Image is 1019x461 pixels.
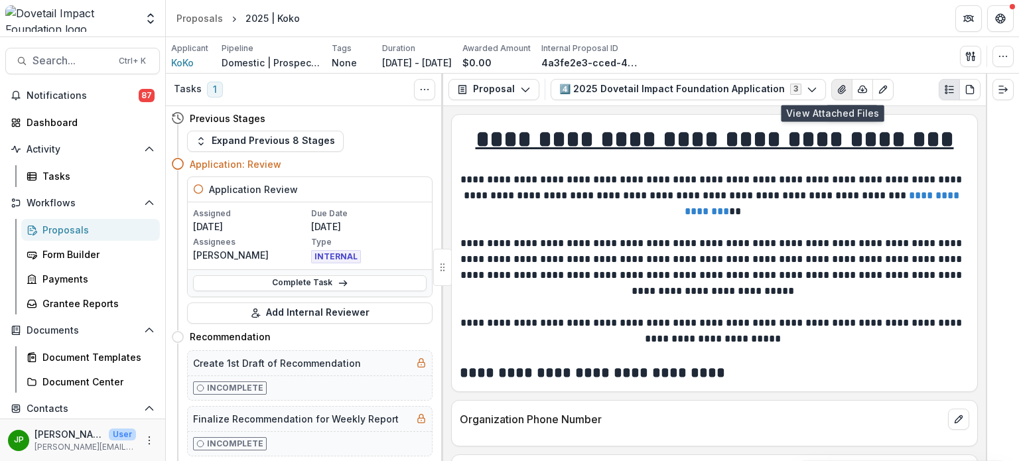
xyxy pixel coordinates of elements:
[207,382,263,394] p: Incomplete
[27,144,139,155] span: Activity
[193,248,308,262] p: [PERSON_NAME]
[311,236,427,248] p: Type
[5,85,160,106] button: Notifications87
[245,11,300,25] div: 2025 | Koko
[382,56,452,70] p: [DATE] - [DATE]
[187,131,344,152] button: Expand Previous 8 Stages
[190,330,271,344] h4: Recommendation
[27,325,139,336] span: Documents
[14,436,24,444] div: Jason Pittman
[193,275,427,291] a: Complete Task
[551,79,826,100] button: 4️⃣ 2025 Dovetail Impact Foundation Application3
[414,79,435,100] button: Toggle View Cancelled Tasks
[831,79,852,100] button: View Attached Files
[541,42,618,54] p: Internal Proposal ID
[5,5,136,32] img: Dovetail Impact Foundation logo
[171,42,208,54] p: Applicant
[541,56,641,70] p: 4a3fe2e3-cced-4e59-9bd1-45e342155d3b
[222,56,321,70] p: Domestic | Prospects Pipeline
[939,79,960,100] button: Plaintext view
[171,56,194,70] a: KoKo
[5,398,160,419] button: Open Contacts
[955,5,982,32] button: Partners
[42,350,149,364] div: Document Templates
[5,192,160,214] button: Open Workflows
[109,428,136,440] p: User
[27,403,139,415] span: Contacts
[190,157,281,171] h4: Application: Review
[34,427,103,441] p: [PERSON_NAME]
[193,356,361,370] h5: Create 1st Draft of Recommendation
[872,79,894,100] button: Edit as form
[193,236,308,248] p: Assignees
[332,56,357,70] p: None
[207,82,223,98] span: 1
[21,293,160,314] a: Grantee Reports
[190,111,265,125] h4: Previous Stages
[176,11,223,25] div: Proposals
[5,320,160,341] button: Open Documents
[21,371,160,393] a: Document Center
[171,9,228,28] a: Proposals
[5,48,160,74] button: Search...
[33,54,111,67] span: Search...
[42,375,149,389] div: Document Center
[448,79,539,100] button: Proposal
[987,5,1014,32] button: Get Help
[34,441,136,453] p: [PERSON_NAME][EMAIL_ADDRESS][DOMAIN_NAME]
[462,42,531,54] p: Awarded Amount
[139,89,155,102] span: 87
[948,409,969,430] button: edit
[42,223,149,237] div: Proposals
[27,90,139,101] span: Notifications
[42,272,149,286] div: Payments
[193,412,399,426] h5: Finalize Recommendation for Weekly Report
[311,220,427,233] p: [DATE]
[116,54,149,68] div: Ctrl + K
[462,56,492,70] p: $0.00
[42,169,149,183] div: Tasks
[42,296,149,310] div: Grantee Reports
[332,42,352,54] p: Tags
[959,79,981,100] button: PDF view
[42,247,149,261] div: Form Builder
[21,219,160,241] a: Proposals
[141,432,157,448] button: More
[21,165,160,187] a: Tasks
[460,411,943,427] p: Organization Phone Number
[193,208,308,220] p: Assigned
[21,243,160,265] a: Form Builder
[5,111,160,133] a: Dashboard
[21,268,160,290] a: Payments
[5,139,160,160] button: Open Activity
[209,182,298,196] h5: Application Review
[27,198,139,209] span: Workflows
[382,42,415,54] p: Duration
[171,9,305,28] nav: breadcrumb
[311,250,361,263] span: INTERNAL
[187,302,433,324] button: Add Internal Reviewer
[141,5,160,32] button: Open entity switcher
[193,220,308,233] p: [DATE]
[992,79,1014,100] button: Expand right
[222,42,253,54] p: Pipeline
[207,438,263,450] p: Incomplete
[21,346,160,368] a: Document Templates
[174,84,202,95] h3: Tasks
[27,115,149,129] div: Dashboard
[311,208,427,220] p: Due Date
